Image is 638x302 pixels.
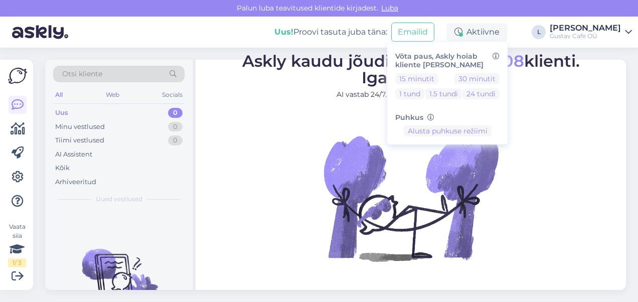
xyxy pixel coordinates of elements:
h6: Puhkus [395,113,500,122]
div: AI Assistent [55,149,92,160]
div: 0 [168,135,183,145]
img: Askly Logo [8,68,27,84]
b: Uus! [274,27,293,37]
div: Gustav Cafe OÜ [550,32,621,40]
div: Proovi tasuta juba täna: [274,26,387,38]
div: All [53,88,65,101]
div: [PERSON_NAME] [550,24,621,32]
div: Socials [160,88,185,101]
div: Minu vestlused [55,122,105,132]
div: Uus [55,108,68,118]
div: Vaata siia [8,222,26,267]
img: No Chat active [321,108,501,288]
div: 1 / 3 [8,258,26,267]
button: Alusta puhkuse režiimi [404,125,492,136]
p: AI vastab 24/7. Tööta nutikamalt juba täna. [242,89,580,100]
button: 24 tundi [462,88,500,99]
div: Kõik [55,163,70,173]
span: Otsi kliente [62,69,102,79]
h6: Võta paus, Askly hoiab kliente [PERSON_NAME] [395,52,500,69]
a: [PERSON_NAME]Gustav Cafe OÜ [550,24,632,40]
div: Arhiveeritud [55,177,96,187]
button: 15 minutit [395,73,438,84]
button: 1.5 tundi [425,88,462,99]
button: 30 minutit [454,73,500,84]
div: 0 [168,122,183,132]
span: 208 [493,51,524,71]
span: Askly kaudu jõudis sinuni juba klienti. Igaüks loeb. [242,51,580,87]
div: Aktiivne [446,23,508,41]
button: Emailid [391,23,434,42]
span: Luba [378,4,401,13]
div: 0 [168,108,183,118]
span: Uued vestlused [96,195,142,204]
div: L [532,25,546,39]
button: 1 tund [395,88,424,99]
div: Web [104,88,121,101]
div: Tiimi vestlused [55,135,104,145]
